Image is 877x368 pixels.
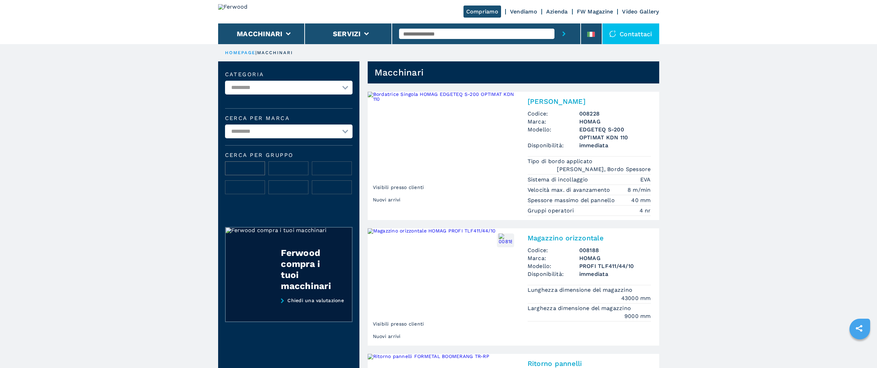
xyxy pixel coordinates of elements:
em: [PERSON_NAME], Bordo Spessore [557,165,651,173]
span: Cerca per Gruppo [225,152,353,158]
h3: EDGETEQ S-200 OPTIMAT KDN 110 [579,126,651,141]
span: Modello: [528,126,579,141]
em: 40 mm [631,196,651,204]
h3: HOMAG [579,118,651,126]
div: Contattaci [602,23,659,44]
h2: Ritorno pannelli [528,359,651,368]
button: Macchinari [237,30,283,38]
img: image [269,162,308,176]
span: Marca: [528,118,579,126]
img: Magazzino orizzontale HOMAG PROFI TLF411/44/10 [368,228,519,346]
span: Modello: [528,262,579,270]
a: Compriamo [463,6,501,18]
h2: [PERSON_NAME] [528,97,651,106]
p: Tipo di bordo applicato [528,158,594,165]
a: Magazzino orizzontale HOMAG PROFI TLF411/44/10Nuovi arriviVisibili presso clienti008188Magazzino ... [368,228,659,346]
em: 9000 mm [624,312,651,320]
span: | [255,50,257,55]
a: Bordatrice Singola HOMAG EDGETEQ S-200 OPTIMAT KDN 110Nuovi arriviVisibili presso clienti[PERSON_... [368,92,659,220]
em: EVA [640,176,651,183]
em: 43000 mm [621,294,651,302]
span: Visibili presso clienti [371,319,426,329]
img: image [269,181,308,195]
em: 8 m/min [628,186,651,194]
p: Larghezza dimensione del magazzino [528,305,633,312]
div: Ferwood compra i tuoi macchinari [281,247,338,291]
span: Disponibilità: [528,141,579,149]
label: Cerca per marca [225,116,353,121]
p: Spessore massimo del pannello [528,197,617,204]
span: Visibili presso clienti [371,182,426,192]
span: Codice: [528,246,579,254]
p: macchinari [257,50,293,56]
a: sharethis [850,320,868,337]
span: Disponibilità: [528,270,579,278]
span: immediata [579,141,651,149]
img: Ferwood [218,4,268,19]
img: image [225,181,265,195]
img: Bordatrice Singola HOMAG EDGETEQ S-200 OPTIMAT KDN 110 [368,92,519,209]
button: Servizi [333,30,361,38]
span: Nuovi arrivi [371,331,402,341]
img: 008188 [499,233,512,247]
button: submit-button [554,23,573,44]
p: Gruppi operatori [528,207,576,215]
a: HOMEPAGE [225,50,256,55]
img: image [225,162,265,176]
h3: 008228 [579,110,651,118]
a: Azienda [546,8,568,15]
a: FW Magazine [577,8,613,15]
h2: Magazzino orizzontale [528,234,651,242]
a: Chiedi una valutazione [225,298,353,322]
span: Codice: [528,110,579,118]
h1: Macchinari [375,67,424,78]
em: 4 nr [640,207,651,215]
p: Sistema di incollaggio [528,176,590,183]
p: Velocità max. di avanzamento [528,186,612,194]
a: Video Gallery [622,8,659,15]
p: Lunghezza dimensione del magazzino [528,286,634,294]
h3: 008188 [579,246,651,254]
img: image [312,162,351,176]
span: immediata [579,270,651,278]
label: Categoria [225,72,353,77]
h3: HOMAG [579,254,651,262]
iframe: Chat [848,337,872,363]
span: Marca: [528,254,579,262]
a: Vendiamo [510,8,537,15]
img: Contattaci [609,30,616,37]
h3: PROFI TLF411/44/10 [579,262,651,270]
img: image [312,181,351,195]
span: Nuovi arrivi [371,195,402,205]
